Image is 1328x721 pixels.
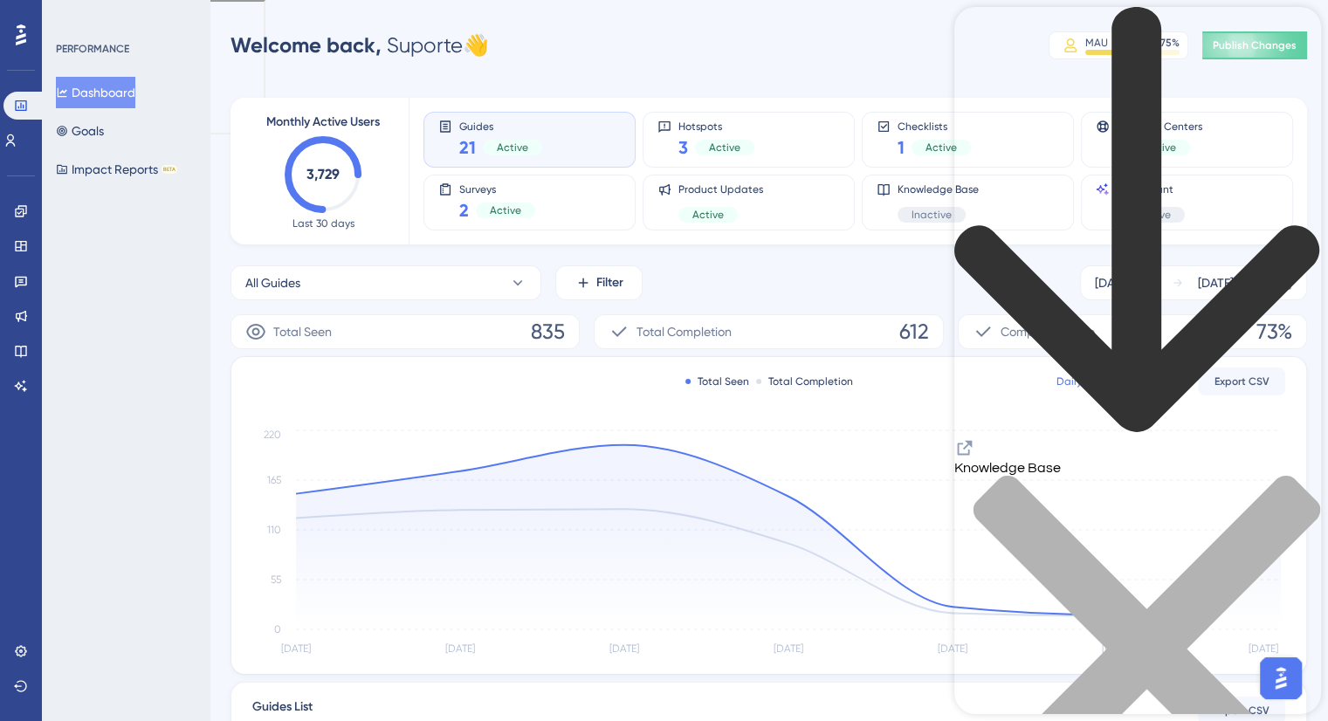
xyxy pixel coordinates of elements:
span: Active [925,141,957,154]
button: Open AI Assistant Launcher [5,5,47,47]
span: Active [692,208,724,222]
button: Dashboard [56,77,135,108]
div: BETA [162,165,177,174]
button: All Guides [231,265,541,300]
span: Knowledge Base [898,182,979,196]
tspan: [DATE] [445,642,475,655]
span: Active [709,141,740,154]
tspan: 55 [271,573,281,586]
span: Hotspots [678,120,754,132]
button: Goals [56,115,104,147]
div: Total Seen [685,374,749,388]
tspan: [DATE] [938,642,967,655]
div: PERFORMANCE [56,42,129,56]
button: Filter [555,265,643,300]
div: Total Completion [756,374,853,388]
text: 3,729 [306,166,340,182]
tspan: 220 [264,428,281,440]
span: Inactive [912,208,952,222]
button: Impact ReportsBETA [56,154,177,185]
span: Surveys [459,182,535,195]
span: 1 [898,135,905,160]
span: Total Completion [636,321,732,342]
tspan: [DATE] [774,642,803,655]
span: Filter [596,272,623,293]
span: Need Help? [41,4,109,25]
img: launcher-image-alternative-text [10,10,42,42]
span: Active [490,203,521,217]
span: Checklists [898,120,971,132]
span: 21 [459,135,476,160]
span: Welcome back, [231,32,382,58]
tspan: 0 [274,623,281,635]
tspan: 110 [267,524,281,536]
span: 612 [899,318,929,346]
tspan: [DATE] [281,642,311,655]
span: Product Updates [678,182,763,196]
span: 835 [531,318,565,346]
span: Total Seen [273,321,332,342]
span: Guides [459,120,542,132]
span: Active [497,141,528,154]
span: Last 30 days [292,216,354,230]
span: Monthly Active Users [266,112,380,133]
span: 2 [459,198,469,223]
span: 3 [678,135,688,160]
tspan: 165 [267,474,281,486]
span: All Guides [245,272,300,293]
tspan: [DATE] [609,642,639,655]
div: Suporte 👋 [231,31,489,59]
